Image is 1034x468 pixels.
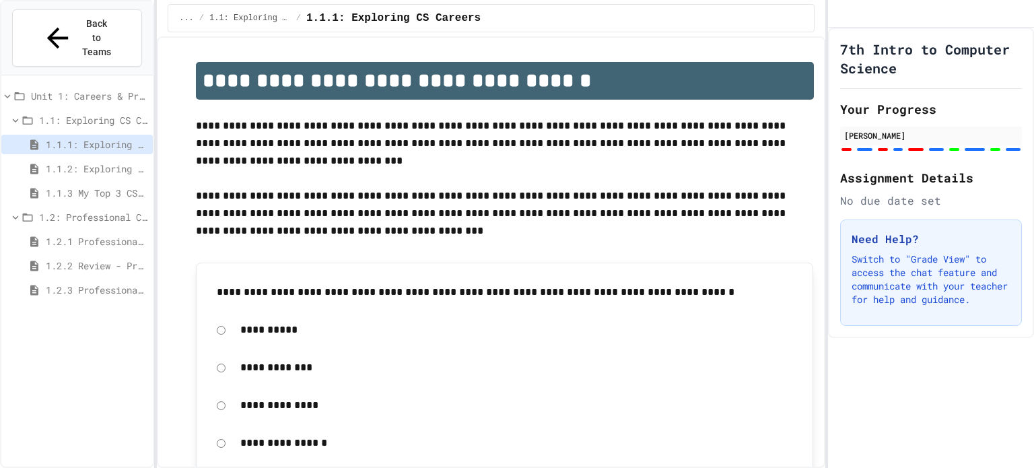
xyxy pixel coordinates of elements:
span: 1.1.1: Exploring CS Careers [306,10,481,26]
div: [PERSON_NAME] [844,129,1018,141]
span: Unit 1: Careers & Professionalism [31,89,147,103]
span: 1.1.1: Exploring CS Careers [46,137,147,152]
span: 1.1: Exploring CS Careers [209,13,291,24]
span: 1.1.2: Exploring CS Careers - Review [46,162,147,176]
span: / [199,13,204,24]
h2: Assignment Details [840,168,1022,187]
span: 1.1.3 My Top 3 CS Careers! [46,186,147,200]
p: Switch to "Grade View" to access the chat feature and communicate with your teacher for help and ... [852,253,1010,306]
span: 1.2.1 Professional Communication [46,234,147,248]
h2: Your Progress [840,100,1022,119]
span: 1.2: Professional Communication [39,210,147,224]
span: 1.1: Exploring CS Careers [39,113,147,127]
h3: Need Help? [852,231,1010,247]
span: Back to Teams [81,17,113,59]
span: / [296,13,301,24]
span: 1.2.2 Review - Professional Communication [46,259,147,273]
div: No due date set [840,193,1022,209]
span: ... [179,13,194,24]
span: 1.2.3 Professional Communication Challenge [46,283,147,297]
button: Back to Teams [12,9,142,67]
h1: 7th Intro to Computer Science [840,40,1022,77]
